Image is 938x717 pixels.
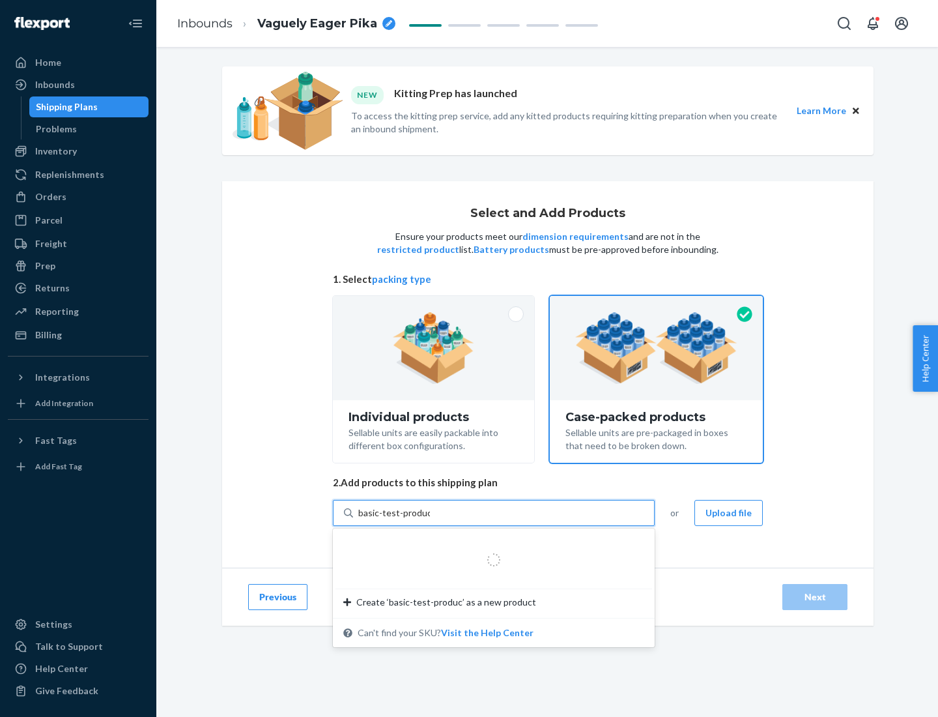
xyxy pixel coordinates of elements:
[394,86,517,104] p: Kitting Prep has launched
[8,164,149,185] a: Replenishments
[797,104,846,118] button: Learn More
[565,411,747,424] div: Case-packed products
[8,430,149,451] button: Fast Tags
[35,259,55,272] div: Prep
[8,256,149,276] a: Prep
[35,237,67,250] div: Freight
[35,305,79,318] div: Reporting
[8,367,149,388] button: Integrations
[831,10,857,37] button: Open Search Box
[167,5,406,43] ol: breadcrumbs
[35,214,63,227] div: Parcel
[35,371,90,384] div: Integrations
[8,658,149,679] a: Help Center
[35,282,70,295] div: Returns
[793,591,836,604] div: Next
[14,17,70,30] img: Flexport logo
[35,56,61,69] div: Home
[8,614,149,635] a: Settings
[849,104,863,118] button: Close
[8,141,149,162] a: Inventory
[8,210,149,231] a: Parcel
[35,145,77,158] div: Inventory
[35,329,62,342] div: Billing
[8,74,149,95] a: Inbounds
[348,424,519,452] div: Sellable units are easily packable into different box configurations.
[393,312,474,384] img: individual-pack.facf35554cb0f1810c75b2bd6df2d64e.png
[565,424,747,452] div: Sellable units are pre-packaged in boxes that need to be broken down.
[8,680,149,701] button: Give Feedback
[888,10,915,37] button: Open account menu
[36,123,77,136] div: Problems
[35,398,93,409] div: Add Integration
[35,684,98,697] div: Give Feedback
[8,278,149,299] a: Returns
[36,100,98,113] div: Shipping Plans
[8,636,149,657] a: Talk to Support
[35,662,88,675] div: Help Center
[470,207,625,220] h1: Select and Add Products
[351,110,785,136] p: To access the kitting prep service, add any kitted products requiring kitting preparation when yo...
[35,434,77,447] div: Fast Tags
[35,190,66,203] div: Orders
[358,506,430,519] input: Create ‘basic-test-produc’ as a new productCan't find your SKU?Visit the Help Center
[8,393,149,414] a: Add Integration
[35,640,103,653] div: Talk to Support
[248,584,307,610] button: Previous
[35,168,104,181] div: Replenishments
[474,243,549,256] button: Battery products
[356,596,536,609] span: Create ‘basic-test-produc’ as a new product
[35,461,82,472] div: Add Fast Tag
[377,243,459,256] button: restricted product
[575,312,737,384] img: case-pack.59cecea509d18c883b923b81aeac6d0b.png
[441,626,533,639] button: Create ‘basic-test-produc’ as a new productCan't find your SKU?
[8,186,149,207] a: Orders
[333,476,763,490] span: 2. Add products to this shipping plan
[35,618,72,631] div: Settings
[358,626,533,639] span: Can't find your SKU?
[670,506,679,519] span: or
[257,16,377,33] span: Vaguely Eager Pika
[29,96,149,117] a: Shipping Plans
[351,86,384,104] div: NEW
[8,233,149,254] a: Freight
[348,411,519,424] div: Individual products
[372,272,431,286] button: packing type
[122,10,149,37] button: Close Navigation
[29,119,149,139] a: Problems
[913,325,938,392] button: Help Center
[333,272,763,286] span: 1. Select
[8,325,149,345] a: Billing
[860,10,886,37] button: Open notifications
[522,230,629,243] button: dimension requirements
[376,230,720,256] p: Ensure your products meet our and are not in the list. must be pre-approved before inbounding.
[782,584,847,610] button: Next
[35,78,75,91] div: Inbounds
[8,52,149,73] a: Home
[177,16,233,31] a: Inbounds
[694,500,763,526] button: Upload file
[8,301,149,322] a: Reporting
[8,456,149,477] a: Add Fast Tag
